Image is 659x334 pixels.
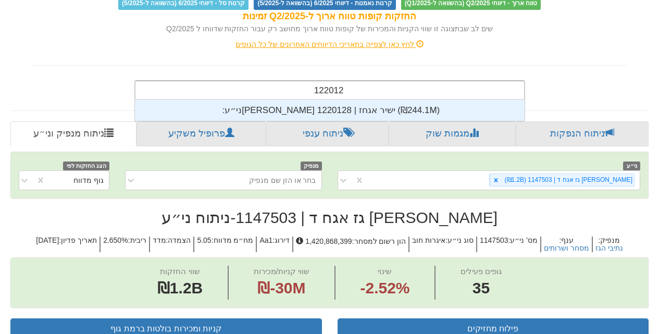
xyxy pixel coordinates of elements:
[544,244,589,252] button: מסחר ושרותים
[157,279,203,296] span: ₪1.2B
[461,267,502,276] span: גופים פעילים
[33,237,100,253] h5: תאריך פדיון : [DATE]
[592,237,626,253] h5: מנפיק :
[292,237,408,253] h5: הון רשום למסחר : 1,420,868,399
[476,237,540,253] h5: מס' ני״ע : 1147503
[254,267,309,276] span: שווי קניות/מכירות
[100,237,148,253] h5: ריבית : 2.650%
[301,162,322,170] span: מנפיק
[135,100,525,121] div: grid
[408,237,476,253] h5: סוג ני״ע : איגרות חוב
[160,267,200,276] span: שווי החזקות
[149,237,194,253] h5: הצמדה : מדד
[623,162,640,170] span: ני״ע
[193,237,256,253] h5: מח״מ מדווח : 5.05
[249,175,316,185] div: בחר או הזן שם מנפיק
[502,174,634,186] div: [PERSON_NAME] גז אגח ד | 1147503 (₪1.2B)
[346,324,641,333] h3: פילוח מחזיקים
[389,121,515,146] a: מגמות שוק
[595,244,623,252] button: נתיבי הגז
[19,324,314,333] h3: קניות ומכירות בולטות ברמת גוף
[63,162,109,170] span: הצג החזקות לפי
[10,121,136,146] a: ניתוח מנפיק וני״ע
[360,277,409,300] span: -2.52%
[378,267,392,276] span: שינוי
[461,277,502,300] span: 35
[516,121,649,146] a: ניתוח הנפקות
[540,237,592,253] h5: ענף :
[33,23,627,34] div: שים לב שבתצוגה זו שווי הקניות והמכירות של קופות טווח ארוך מחושב רק עבור החזקות שדווחו ל Q2/2025
[73,175,104,185] div: גוף מדווח
[33,10,627,23] div: החזקות קופות טווח ארוך ל-Q2/2025 זמינות
[257,279,305,296] span: ₪-30M
[136,121,266,146] a: פרופיל משקיע
[25,39,635,50] div: לחץ כאן לצפייה בתאריכי הדיווחים האחרונים של כל הגופים
[135,100,525,121] div: ני״ע: ‏[PERSON_NAME] ישיר אגחז | 1220128 ‎(₪244.1M)‎
[256,237,292,253] h5: דירוג : Aa1
[10,209,649,226] h2: [PERSON_NAME] גז אגח ד | 1147503 - ניתוח ני״ע
[266,121,389,146] a: ניתוח ענפי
